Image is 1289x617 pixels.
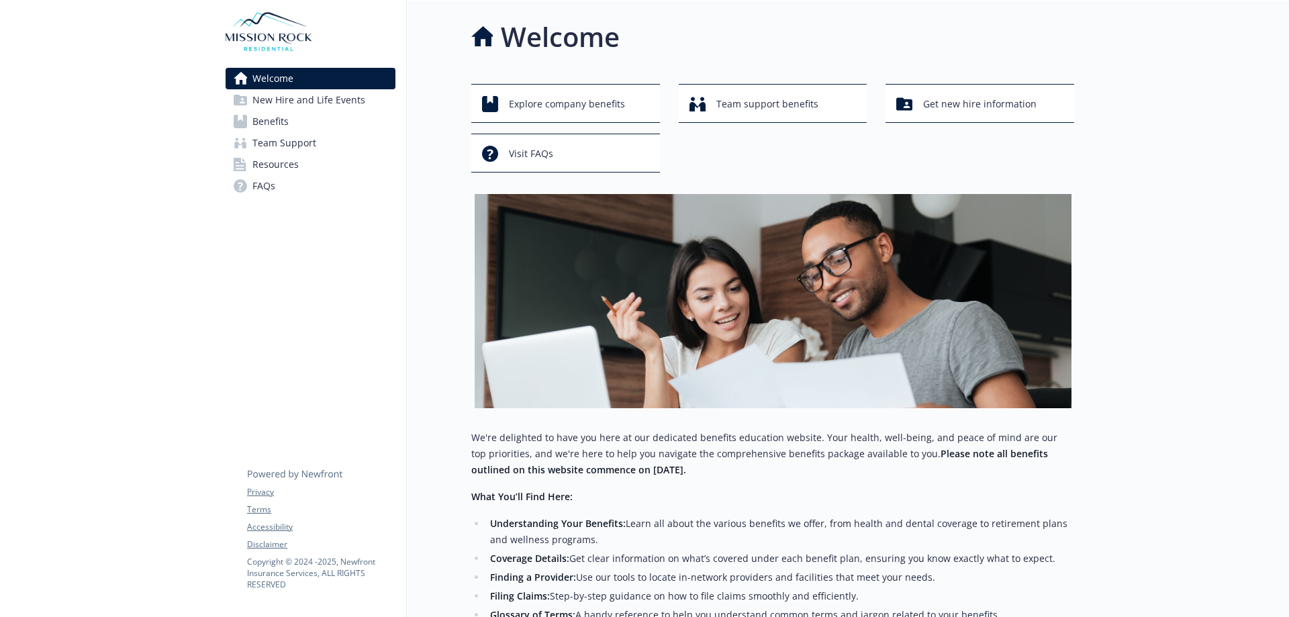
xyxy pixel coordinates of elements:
span: FAQs [252,175,275,197]
a: Terms [247,504,395,516]
a: Accessibility [247,521,395,533]
a: Welcome [226,68,395,89]
span: Team support benefits [716,91,818,117]
a: Privacy [247,486,395,498]
span: Team Support [252,132,316,154]
p: Copyright © 2024 - 2025 , Newfront Insurance Services, ALL RIGHTS RESERVED [247,556,395,590]
button: Get new hire information [886,84,1074,123]
li: Use our tools to locate in-network providers and facilities that meet your needs. [486,569,1074,585]
p: We're delighted to have you here at our dedicated benefits education website. Your health, well-b... [471,430,1074,478]
li: Step-by-step guidance on how to file claims smoothly and efficiently. [486,588,1074,604]
li: Get clear information on what’s covered under each benefit plan, ensuring you know exactly what t... [486,551,1074,567]
strong: What You’ll Find Here: [471,490,573,503]
strong: Understanding Your Benefits: [490,517,626,530]
span: Welcome [252,68,293,89]
button: Team support benefits [679,84,867,123]
a: Benefits [226,111,395,132]
a: FAQs [226,175,395,197]
strong: Filing Claims: [490,589,550,602]
span: New Hire and Life Events [252,89,365,111]
a: New Hire and Life Events [226,89,395,111]
img: overview page banner [475,194,1071,408]
span: Explore company benefits [509,91,625,117]
li: Learn all about the various benefits we offer, from health and dental coverage to retirement plan... [486,516,1074,548]
strong: Coverage Details: [490,552,569,565]
h1: Welcome [501,17,620,57]
a: Disclaimer [247,538,395,551]
span: Benefits [252,111,289,132]
span: Visit FAQs [509,141,553,167]
span: Get new hire information [923,91,1037,117]
a: Resources [226,154,395,175]
button: Explore company benefits [471,84,660,123]
strong: Finding a Provider: [490,571,576,583]
a: Team Support [226,132,395,154]
span: Resources [252,154,299,175]
button: Visit FAQs [471,134,660,173]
